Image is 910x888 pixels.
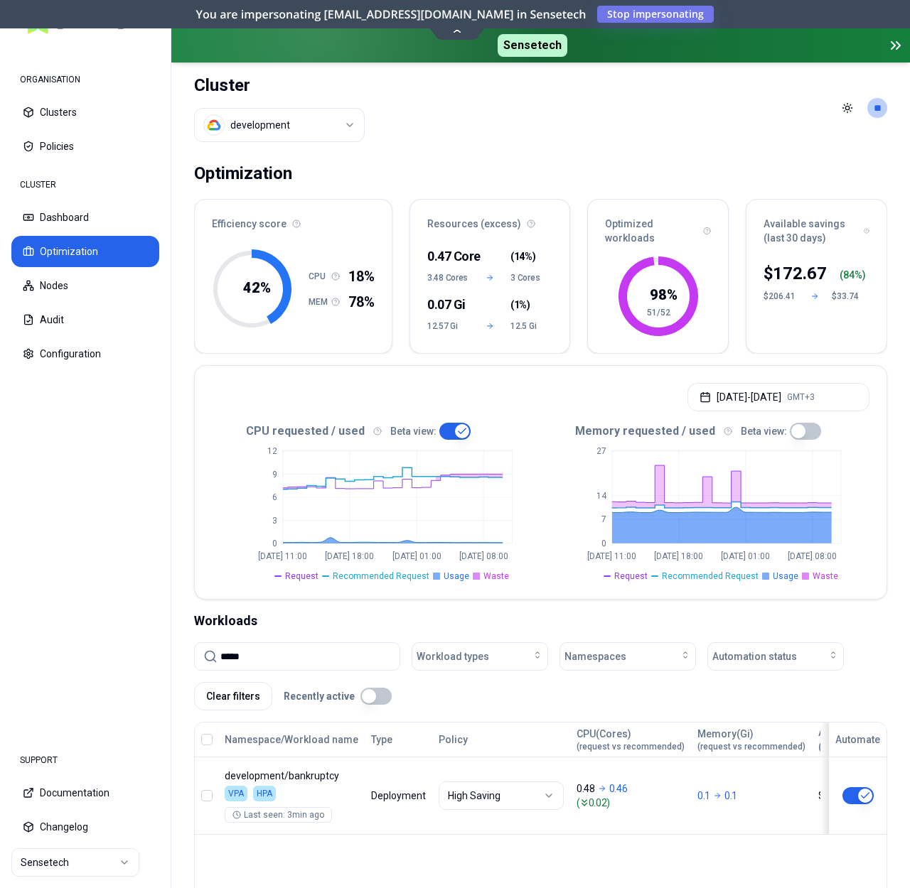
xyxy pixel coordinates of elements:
[843,268,855,282] p: 84
[577,727,685,752] div: CPU(Cores)
[596,446,606,456] tspan: 27
[11,236,159,267] button: Optimization
[348,292,375,312] span: 78%
[427,320,469,332] span: 12.57 Gi
[11,170,159,199] div: CLUSTER
[272,470,277,480] tspan: 9
[253,786,276,801] div: HPA is enabled on CPU, only memory will be optimised.
[842,787,874,804] button: HPA is enabled on CPU, only the other resource will be optimised.
[764,291,798,302] div: $206.41
[207,118,221,132] img: gcp
[230,118,290,132] div: development
[510,272,552,283] span: 3 Cores
[267,446,277,456] tspan: 12
[225,786,247,801] div: VPA
[195,200,392,239] div: Efficiency score
[601,515,606,525] tspan: 7
[194,74,365,97] h1: Cluster
[813,570,838,582] span: Waste
[741,424,787,438] p: Beta view:
[272,516,277,526] tspan: 3
[309,296,331,308] h1: MEM
[225,769,358,783] p: bankruptcy
[541,423,870,440] div: Memory requested / used
[564,649,626,664] span: Namespaces
[697,789,710,803] p: 0.1
[587,551,636,561] tspan: [DATE] 11:00
[333,570,429,582] span: Recommended Request
[697,741,805,752] span: (request vs recommended)
[498,34,567,57] span: Sensetech
[514,249,532,264] span: 14%
[662,570,759,582] span: Recommended Request
[392,551,441,561] tspan: [DATE] 01:00
[687,383,869,411] button: [DATE]-[DATE]GMT+3
[11,304,159,335] button: Audit
[225,725,358,754] button: Namespace/Workload name
[560,642,696,671] button: Namespaces
[577,741,685,752] span: (request vs recommended)
[194,682,272,710] button: Clear filters
[712,649,797,664] span: Automation status
[577,725,685,754] button: CPU(Cores)(request vs recommended)
[588,200,728,254] div: Optimized workloads
[11,746,159,774] div: SUPPORT
[439,732,564,747] div: Policy
[285,570,318,582] span: Request
[510,298,530,312] span: ( )
[459,551,508,561] tspan: [DATE] 08:00
[194,611,887,631] div: Workloads
[697,725,805,754] button: Memory(Gi)(request vs recommended)
[787,391,815,403] span: GMT+3
[243,279,271,296] tspan: 42 %
[194,108,365,142] button: Select a value
[510,249,535,264] span: ( )
[835,732,880,747] div: Automate
[444,570,469,582] span: Usage
[11,338,159,369] button: Configuration
[510,320,552,332] span: 12.5 Gi
[417,649,489,664] span: Workload types
[601,538,606,548] tspan: 0
[272,538,277,548] tspan: 0
[596,491,606,501] tspan: 14
[609,781,628,796] p: 0.46
[773,570,798,582] span: Usage
[427,295,469,315] div: 0.07 Gi
[11,777,159,808] button: Documentation
[410,200,569,239] div: Resources (excess)
[746,200,887,254] div: Available savings (last 30 days)
[654,551,703,561] tspan: [DATE] 18:00
[514,298,527,312] span: 1%
[483,570,509,582] span: Waste
[371,789,426,803] div: Deployment
[577,781,595,796] p: 0.48
[773,262,827,285] p: 172.67
[697,727,805,752] div: Memory(Gi)
[412,642,548,671] button: Workload types
[272,492,277,502] tspan: 6
[11,131,159,162] button: Policies
[427,247,469,266] div: 0.47 Core
[348,266,375,286] span: 18%
[284,689,355,703] p: Recently active
[724,789,737,803] p: 0.1
[707,642,844,671] button: Automation status
[721,551,770,561] tspan: [DATE] 01:00
[832,291,866,302] div: $33.74
[11,97,159,128] button: Clusters
[325,551,374,561] tspan: [DATE] 18:00
[577,796,685,810] span: ( 0.02 )
[232,809,324,821] div: Last seen: 3min ago
[309,271,331,282] h1: CPU
[212,423,541,440] div: CPU requested / used
[646,308,670,318] tspan: 51/52
[764,262,827,285] div: $
[788,551,837,561] tspan: [DATE] 08:00
[427,272,469,283] span: 3.48 Cores
[390,424,437,438] p: Beta view:
[614,570,648,582] span: Request
[11,270,159,301] button: Nodes
[11,811,159,843] button: Changelog
[258,551,307,561] tspan: [DATE] 11:00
